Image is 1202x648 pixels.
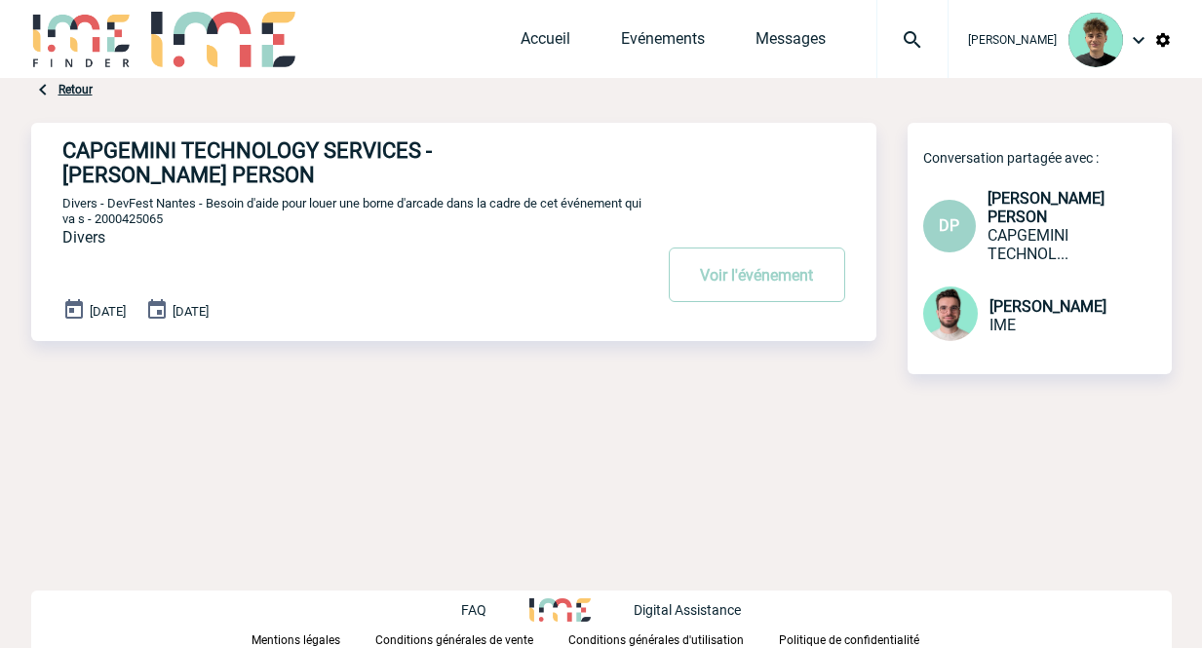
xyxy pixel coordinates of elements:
a: Retour [58,83,93,96]
button: Voir l'événement [669,248,845,302]
a: Conditions générales de vente [375,629,568,648]
a: Evénements [621,29,705,57]
span: DP [939,216,959,235]
a: FAQ [461,599,529,618]
a: Accueil [521,29,570,57]
img: 121547-2.png [923,286,978,341]
h4: CAPGEMINI TECHNOLOGY SERVICES - [PERSON_NAME] PERSON [62,138,594,187]
p: Conversation partagée avec : [923,150,1172,166]
a: Conditions générales d'utilisation [568,629,779,648]
span: CAPGEMINI TECHNOLOGY SERVICES [988,226,1068,263]
span: [PERSON_NAME] PERSON [988,189,1105,226]
a: Mentions légales [252,629,375,648]
img: 131612-0.png [1068,13,1123,67]
span: Divers - DevFest Nantes - Besoin d'aide pour louer une borne d'arcade dans la cadre de cet événem... [62,196,641,226]
p: Conditions générales de vente [375,633,533,647]
img: http://www.idealmeetingsevents.fr/ [529,598,590,622]
p: FAQ [461,602,486,618]
a: Politique de confidentialité [779,629,950,648]
span: [DATE] [90,304,126,319]
span: [PERSON_NAME] [968,33,1057,47]
span: IME [989,316,1016,334]
p: Mentions légales [252,633,340,647]
p: Politique de confidentialité [779,633,919,647]
p: Digital Assistance [634,602,741,618]
span: [PERSON_NAME] [989,297,1106,316]
a: Messages [756,29,826,57]
span: Divers [62,228,105,247]
img: IME-Finder [31,12,133,67]
p: Conditions générales d'utilisation [568,633,744,647]
span: [DATE] [173,304,209,319]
